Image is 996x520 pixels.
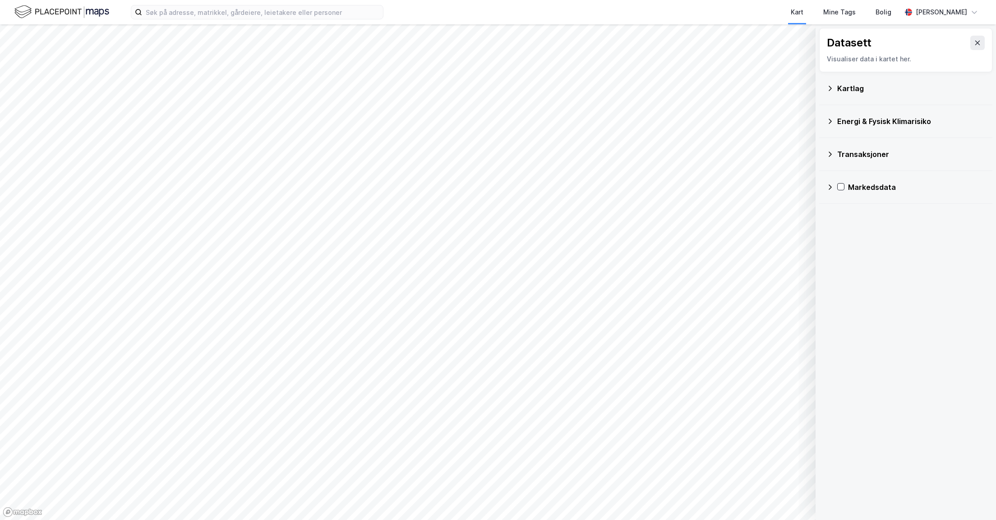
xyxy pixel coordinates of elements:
div: [PERSON_NAME] [916,7,967,18]
div: Transaksjoner [837,149,985,160]
div: Mine Tags [823,7,856,18]
div: Markedsdata [848,182,985,193]
a: Mapbox homepage [3,507,42,517]
div: Bolig [876,7,891,18]
div: Visualiser data i kartet her. [827,54,985,64]
div: Energi & Fysisk Klimarisiko [837,116,985,127]
div: Kontrollprogram for chat [951,477,996,520]
div: Kartlag [837,83,985,94]
img: logo.f888ab2527a4732fd821a326f86c7f29.svg [14,4,109,20]
input: Søk på adresse, matrikkel, gårdeiere, leietakere eller personer [142,5,383,19]
div: Datasett [827,36,871,50]
iframe: Chat Widget [951,477,996,520]
div: Kart [791,7,803,18]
